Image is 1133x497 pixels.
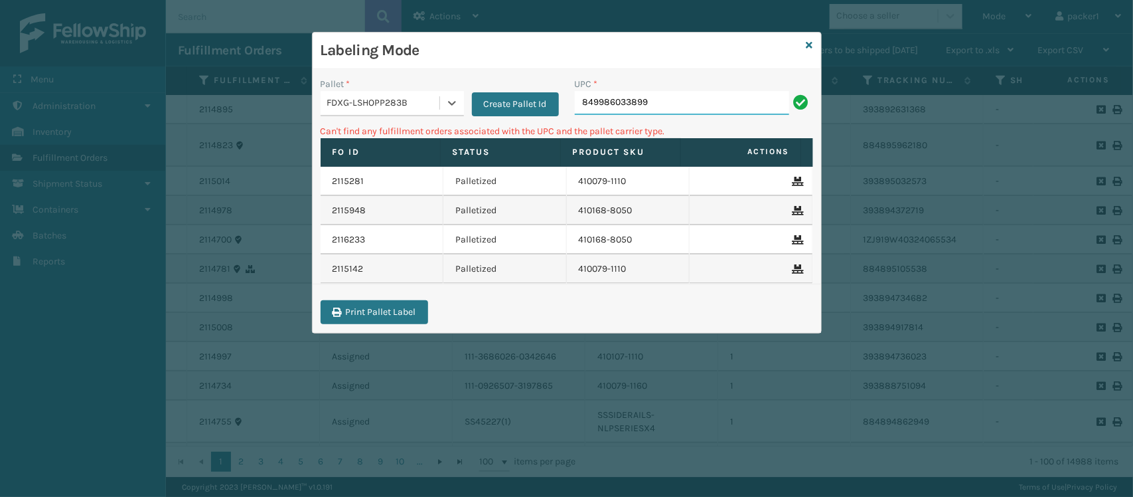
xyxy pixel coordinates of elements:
td: Palletized [443,254,567,284]
button: Print Pallet Label [321,300,428,324]
i: Remove From Pallet [793,206,800,215]
td: 410168-8050 [567,196,690,225]
div: FDXG-LSHOPP283B [327,96,441,110]
td: Palletized [443,167,567,196]
i: Remove From Pallet [793,177,800,186]
label: Product SKU [573,146,668,158]
h3: Labeling Mode [321,41,801,60]
td: Palletized [443,196,567,225]
i: Remove From Pallet [793,235,800,245]
td: 410079-1110 [567,254,690,284]
span: Actions [685,141,798,163]
a: 2116233 [333,233,366,247]
td: 410079-1110 [567,167,690,196]
td: 410168-8050 [567,225,690,254]
i: Remove From Pallet [793,264,800,274]
p: Can't find any fulfillment orders associated with the UPC and the pallet carrier type. [321,124,813,138]
a: 2115142 [333,262,364,276]
label: Status [453,146,548,158]
label: UPC [575,77,598,91]
label: Pallet [321,77,350,91]
label: Fo Id [333,146,428,158]
a: 2115281 [333,175,364,188]
td: Palletized [443,225,567,254]
a: 2115948 [333,204,366,217]
button: Create Pallet Id [472,92,559,116]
